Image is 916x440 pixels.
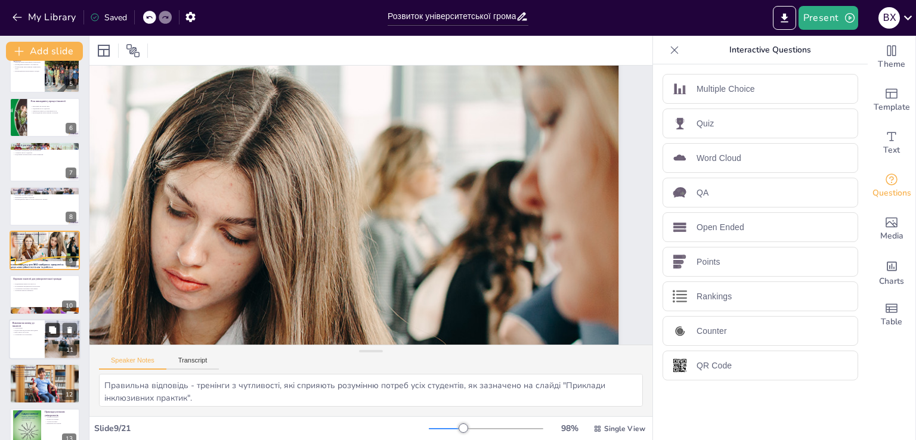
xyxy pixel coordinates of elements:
[697,360,732,372] p: QR Code
[13,277,76,281] p: Переваги інклюзії для університетської громади
[13,150,76,152] p: Безпечне середовище для обговорення.
[13,289,76,292] p: Зниження рівня конфліктів.
[66,256,76,267] div: 9
[13,144,76,148] p: Стратегії для підтримки інклюзії
[13,333,41,336] p: Суперечності в політиках.
[868,250,915,293] div: Add charts and graphs
[166,357,219,370] button: Transcript
[30,110,76,112] p: Навчання поваги до різноманітності.
[13,70,41,72] p: Впровадження інклюзивних заходів.
[868,207,915,250] div: Add images, graphics, shapes or video
[13,329,41,331] p: Недостатня підготовка викладачів.
[604,424,645,433] span: Single View
[94,41,113,60] div: Layout
[880,230,903,243] span: Media
[9,319,81,360] div: https://cdn.sendsteps.com/images/logo/sendsteps_logo_white.pnghttps://cdn.sendsteps.com/images/lo...
[868,293,915,336] div: Add a table
[66,123,76,134] div: 6
[13,287,76,289] p: Створення позитивної атмосфери.
[868,165,915,207] div: Get real-time input from your audience
[99,357,166,370] button: Speaker Notes
[45,410,76,417] p: Приклади успішних університетів
[13,371,76,374] p: Залучення студентів.
[673,151,687,165] img: Word Cloud icon
[10,142,80,181] div: https://cdn.sendsteps.com/images/logo/sendsteps_logo_white.pnghttps://cdn.sendsteps.com/images/lo...
[30,107,76,110] p: Підтримка всіх студентів.
[13,331,41,334] p: Відсутність ресурсів.
[13,198,76,200] p: Впровадження змін на основі зворотного зв'язку.
[673,82,687,96] img: Multiple Choice icon
[697,187,709,199] p: QA
[10,98,80,137] div: https://cdn.sendsteps.com/images/logo/sendsteps_logo_white.pnghttps://cdn.sendsteps.com/images/lo...
[63,345,77,355] div: 11
[872,187,911,200] span: Questions
[684,36,856,64] p: Interactive Questions
[697,83,755,95] p: Multiple Choice
[13,321,41,327] p: Виклики на шляху до інклюзії
[13,147,76,150] p: Гнучкі методи навчання.
[13,283,76,285] p: Підвищення рівня залученості.
[13,373,76,376] p: Забезпечення ресурсів.
[13,369,76,371] p: Навчання для викладачів.
[30,106,76,108] p: Викладачі як агенти змін.
[62,389,76,400] div: 12
[13,238,76,240] p: Культурні події.
[868,36,915,79] div: Change the overall theme
[555,423,584,434] div: 98 %
[868,79,915,122] div: Add ready made slides
[126,44,140,58] span: Position
[697,152,741,165] p: Word Cloud
[6,42,83,61] button: Add slide
[673,358,687,373] img: QR Code icon
[13,154,76,156] p: Підтримка різноманітних стилів навчання.
[773,6,796,30] button: Export to PowerPoint
[10,187,80,226] div: https://cdn.sendsteps.com/images/logo/sendsteps_logo_white.pnghttps://cdn.sendsteps.com/images/lo...
[673,289,687,303] img: Rankings icon
[673,255,687,269] img: Points icon
[673,324,687,338] img: Counter icon
[799,6,858,30] button: Present
[868,122,915,165] div: Add text boxes
[45,422,76,424] p: Вивчення результатів.
[13,243,76,245] p: Підвищення обізнаності про інклюзію.
[879,275,904,288] span: Charts
[388,8,516,25] input: Insert title
[697,117,714,130] p: Quiz
[10,54,80,93] div: 5
[66,212,76,222] div: 8
[878,7,900,29] div: В Х
[13,365,76,369] p: Як подолати виклики?
[697,221,744,234] p: Open Ended
[94,423,429,434] div: Slide 9 / 21
[13,194,76,196] p: Корекція методів навчання.
[878,58,905,71] span: Theme
[13,63,41,66] p: Проведення тренінгів з чутливості.
[673,220,687,234] img: Open Ended icon
[45,323,60,337] button: Duplicate Slide
[66,79,76,89] div: 5
[13,376,76,378] p: Співпраця між учасниками.
[13,191,76,194] p: Регулярний зворотний зв'язок.
[881,315,902,329] span: Table
[13,188,76,192] p: Важливість зворотного зв'язку
[90,12,127,23] div: Saved
[99,374,643,407] textarea: Loremips do sitametc a elitseddo eiu temporinci utlaboreetd mag aliquaen. Admi veniamquis nostrud...
[883,144,900,157] span: Text
[13,66,41,70] p: Формування інклюзивних навчальних груп.
[13,151,76,154] p: Активна участь студентів.
[13,327,41,329] p: Стереотипи.
[878,6,900,30] button: В Х
[13,285,76,287] p: Поліпшення академічних результатів.
[10,231,80,270] div: https://cdn.sendsteps.com/images/logo/sendsteps_logo_white.pnghttps://cdn.sendsteps.com/images/lo...
[697,256,720,268] p: Points
[13,236,76,238] p: Семінари та тренінги.
[9,8,81,27] button: My Library
[673,116,687,131] img: Quiz icon
[45,416,76,418] p: Успішні стратегії.
[874,101,910,114] span: Template
[673,185,687,200] img: QA icon
[13,240,76,243] p: Обмін досвідом та знаннями.
[10,275,80,314] div: https://cdn.sendsteps.com/images/logo/sendsteps_logo_white.pnghttps://cdn.sendsteps.com/images/lo...
[13,61,41,63] p: Використання адаптивних технологій.
[45,420,76,423] p: Аналіз програм.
